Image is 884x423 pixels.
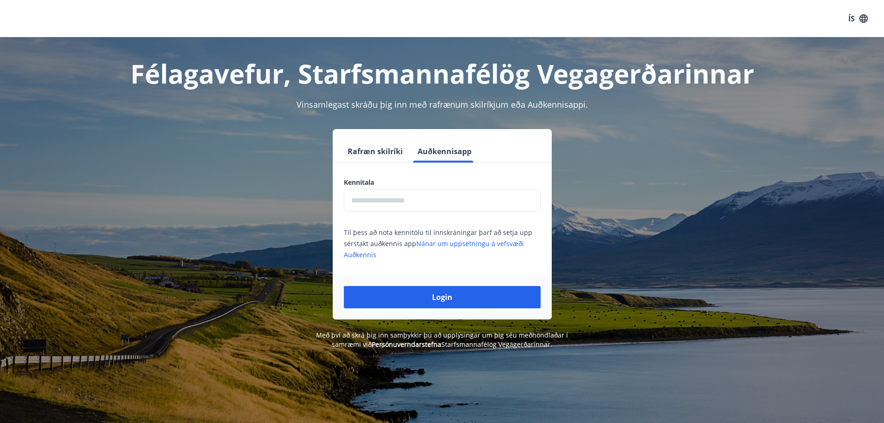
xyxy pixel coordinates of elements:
[414,140,475,163] button: Auðkennisapp
[316,331,568,349] span: Með því að skrá þig inn samþykkir þú að upplýsingar um þig séu meðhöndlaðar í samræmi við Starfsm...
[344,140,407,163] button: Rafræn skilríki
[344,286,541,308] button: Login
[297,99,588,110] span: Vinsamlegast skráðu þig inn með rafrænum skilríkjum eða Auðkennisappi.
[372,340,441,349] a: Persónuverndarstefna
[344,239,524,259] a: Nánar um uppsetningu á vefsvæði Auðkennis
[843,10,873,27] button: ÍS
[344,178,541,187] label: Kennitala
[119,56,765,91] h1: Félagavefur, Starfsmannafélög Vegagerðarinnar
[344,228,532,259] span: Til þess að nota kennitölu til innskráningar þarf að setja upp sérstakt auðkennis app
